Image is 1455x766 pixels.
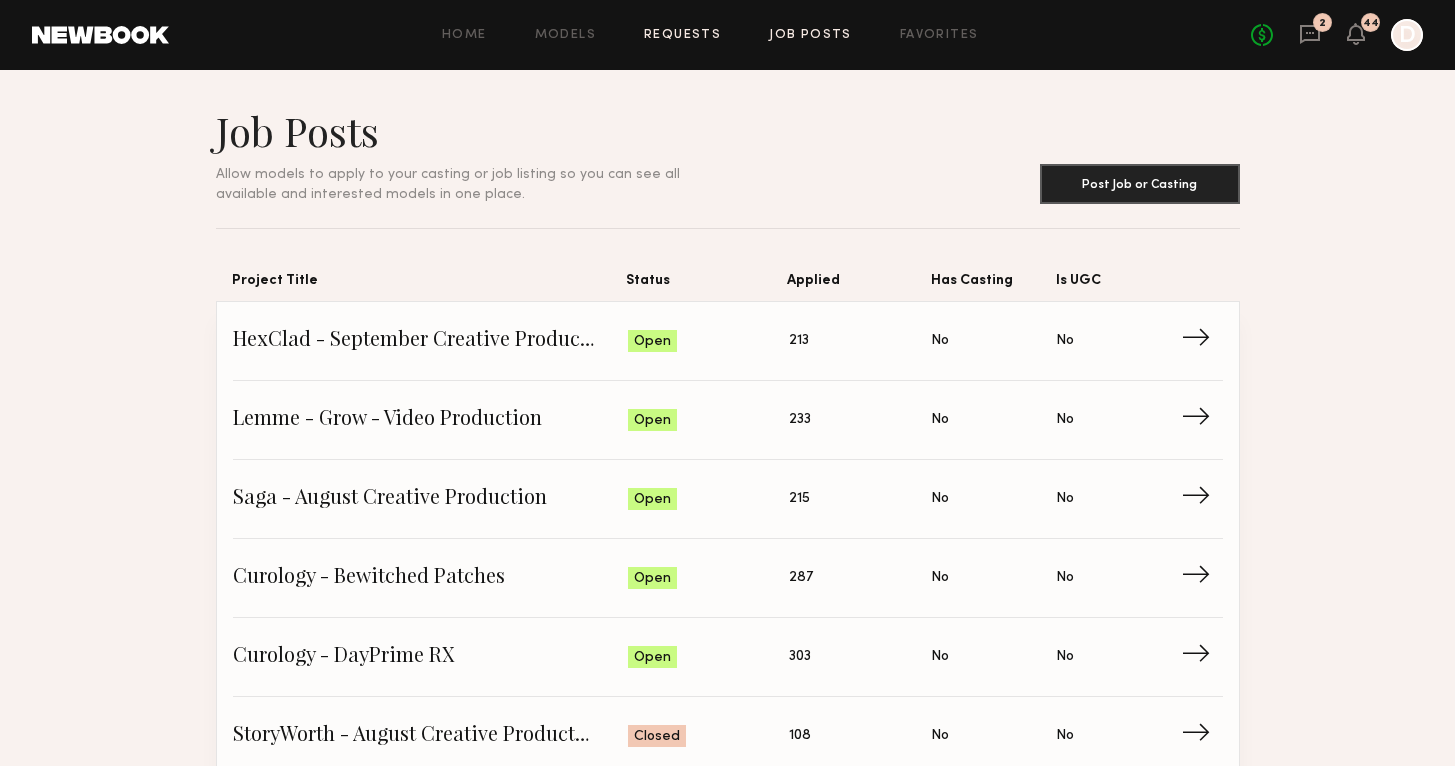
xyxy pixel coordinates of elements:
a: Favorites [900,29,979,42]
span: → [1181,563,1222,593]
span: Open [634,569,671,589]
div: 2 [1319,18,1326,29]
span: StoryWorth - August Creative Production [233,721,629,751]
a: D [1391,19,1423,51]
button: Post Job or Casting [1040,164,1240,204]
span: No [1056,567,1074,589]
span: Open [634,332,671,352]
span: Open [634,490,671,510]
span: Has Casting [931,269,1057,301]
a: Job Posts [769,29,852,42]
span: → [1181,326,1222,356]
a: Models [535,29,596,42]
span: → [1181,484,1222,514]
span: No [1056,725,1074,747]
span: No [931,330,949,352]
span: Is UGC [1056,269,1182,301]
span: HexClad - September Creative Production [233,326,629,356]
a: Saga - August Creative ProductionOpen215NoNo→ [233,460,1223,539]
span: No [1056,488,1074,510]
span: No [1056,330,1074,352]
span: No [1056,646,1074,668]
span: → [1181,642,1222,672]
span: Applied [787,269,930,301]
span: Curology - DayPrime RX [233,642,629,672]
span: Status [626,269,787,301]
span: No [931,567,949,589]
span: → [1181,405,1222,435]
a: HexClad - September Creative ProductionOpen213NoNo→ [233,302,1223,381]
span: Project Title [232,269,627,301]
a: Requests [644,29,721,42]
a: Home [442,29,487,42]
span: No [931,409,949,431]
span: 213 [789,330,809,352]
span: 287 [789,567,813,589]
span: Curology - Bewitched Patches [233,563,629,593]
span: Open [634,411,671,431]
span: Saga - August Creative Production [233,484,629,514]
span: No [1056,409,1074,431]
span: Lemme - Grow - Video Production [233,405,629,435]
div: 44 [1363,18,1379,29]
a: Curology - Bewitched PatchesOpen287NoNo→ [233,539,1223,618]
span: No [931,646,949,668]
span: No [931,488,949,510]
a: Curology - DayPrime RXOpen303NoNo→ [233,618,1223,697]
span: 108 [789,725,811,747]
span: 303 [789,646,811,668]
h1: Job Posts [216,106,728,156]
a: 2 [1299,23,1321,48]
span: → [1181,721,1222,751]
span: No [931,725,949,747]
span: Allow models to apply to your casting or job listing so you can see all available and interested ... [216,168,680,201]
span: Closed [634,727,680,747]
span: 215 [789,488,810,510]
span: 233 [789,409,811,431]
span: Open [634,648,671,668]
a: Lemme - Grow - Video ProductionOpen233NoNo→ [233,381,1223,460]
